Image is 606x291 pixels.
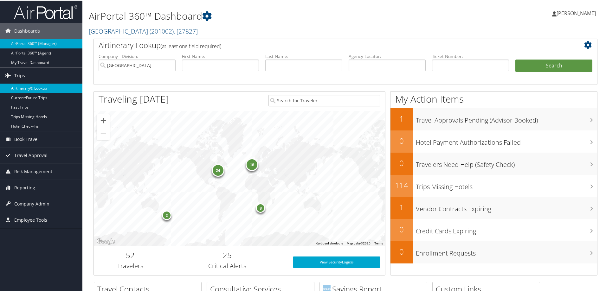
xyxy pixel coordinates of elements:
[14,131,39,147] span: Book Travel
[390,201,413,212] h2: 1
[14,67,25,83] span: Trips
[416,156,597,168] h3: Travelers Need Help (Safety Check)
[256,203,265,212] div: 8
[89,9,431,22] h1: AirPortal 360™ Dashboard
[390,224,413,234] h2: 0
[268,94,380,106] input: Search for Traveler
[97,114,110,126] button: Zoom in
[390,152,597,174] a: 0Travelers Need Help (Safety Check)
[557,9,596,16] span: [PERSON_NAME]
[99,92,169,105] h1: Traveling [DATE]
[293,256,380,267] a: View SecurityLogic®
[347,241,371,244] span: Map data ©2025
[171,261,283,270] h3: Critical Alerts
[416,112,597,124] h3: Travel Approvals Pending (Advisor Booked)
[390,130,597,152] a: 0Hotel Payment Authorizations Failed
[552,3,602,22] a: [PERSON_NAME]
[416,201,597,213] h3: Vendor Contracts Expiring
[14,163,52,179] span: Risk Management
[211,163,224,176] div: 24
[390,179,413,190] h2: 114
[99,261,162,270] h3: Travelers
[390,174,597,196] a: 114Trips Missing Hotels
[99,249,162,260] h2: 52
[14,195,49,211] span: Company Admin
[390,92,597,105] h1: My Action Items
[171,249,283,260] h2: 25
[14,4,77,19] img: airportal-logo.png
[390,157,413,168] h2: 0
[89,26,198,35] a: [GEOGRAPHIC_DATA]
[390,135,413,146] h2: 0
[95,237,116,245] a: Open this area in Google Maps (opens a new window)
[97,127,110,139] button: Zoom out
[246,158,258,170] div: 18
[390,241,597,263] a: 0Enrollment Requests
[150,26,174,35] span: ( 201002 )
[390,108,597,130] a: 1Travel Approvals Pending (Advisor Booked)
[14,212,47,227] span: Employee Tools
[265,53,342,59] label: Last Name:
[316,241,343,245] button: Keyboard shortcuts
[99,53,176,59] label: Company - Division:
[390,218,597,241] a: 0Credit Cards Expiring
[416,223,597,235] h3: Credit Cards Expiring
[162,210,171,219] div: 2
[182,53,259,59] label: First Name:
[95,237,116,245] img: Google
[390,113,413,123] h2: 1
[374,241,383,244] a: Terms (opens in new tab)
[14,22,40,38] span: Dashboards
[416,134,597,146] h3: Hotel Payment Authorizations Failed
[515,59,592,72] button: Search
[416,179,597,191] h3: Trips Missing Hotels
[14,179,35,195] span: Reporting
[349,53,426,59] label: Agency Locator:
[161,42,221,49] span: (at least one field required)
[14,147,48,163] span: Travel Approval
[432,53,509,59] label: Ticket Number:
[99,39,551,50] h2: Airtinerary Lookup
[416,245,597,257] h3: Enrollment Requests
[174,26,198,35] span: , [ 27827 ]
[390,246,413,256] h2: 0
[390,196,597,218] a: 1Vendor Contracts Expiring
